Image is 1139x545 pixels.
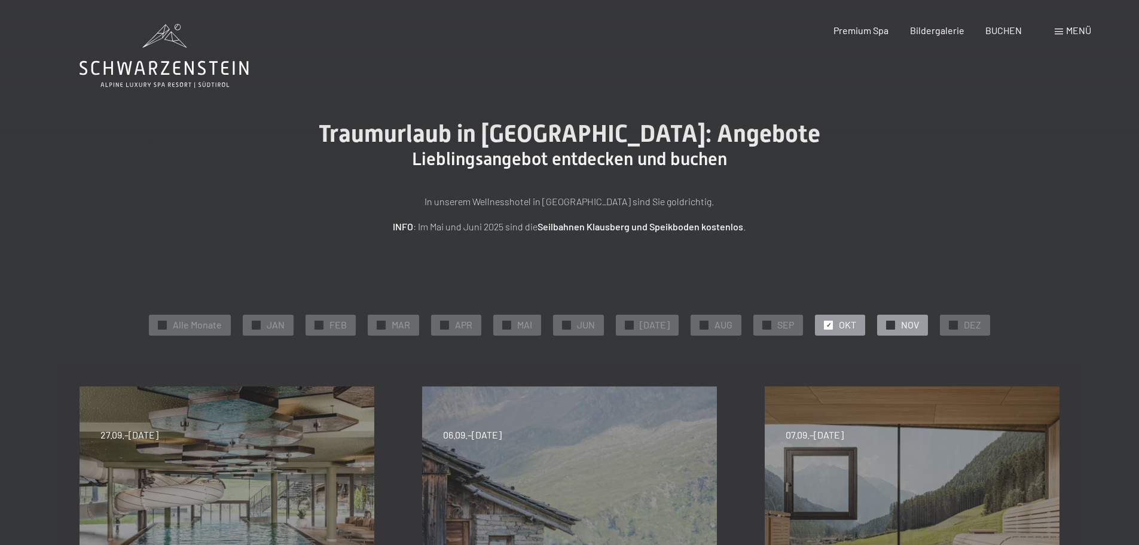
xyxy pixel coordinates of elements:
[1066,25,1091,36] span: Menü
[910,25,964,36] a: Bildergalerie
[319,120,820,148] span: Traumurlaub in [GEOGRAPHIC_DATA]: Angebote
[985,25,1022,36] a: BUCHEN
[443,428,502,442] span: 06.09.–[DATE]
[786,428,844,442] span: 07.09.–[DATE]
[505,321,509,329] span: ✓
[627,321,632,329] span: ✓
[173,318,222,331] span: Alle Monate
[254,321,259,329] span: ✓
[640,318,670,331] span: [DATE]
[833,25,888,36] a: Premium Spa
[329,318,347,331] span: FEB
[271,219,869,235] p: : Im Mai und Juni 2025 sind die .
[538,221,743,232] strong: Seilbahnen Klausberg und Speikboden kostenlos
[271,194,869,209] p: In unserem Wellnesshotel in [GEOGRAPHIC_DATA] sind Sie goldrichtig.
[412,148,727,169] span: Lieblingsangebot entdecken und buchen
[777,318,794,331] span: SEP
[901,318,919,331] span: NOV
[100,428,158,442] span: 27.09.–[DATE]
[442,321,447,329] span: ✓
[455,318,472,331] span: APR
[267,318,285,331] span: JAN
[826,321,831,329] span: ✓
[839,318,856,331] span: OKT
[951,321,956,329] span: ✓
[392,318,410,331] span: MAR
[393,221,413,232] strong: INFO
[379,321,384,329] span: ✓
[702,321,707,329] span: ✓
[517,318,532,331] span: MAI
[317,321,322,329] span: ✓
[564,321,569,329] span: ✓
[964,318,981,331] span: DEZ
[714,318,732,331] span: AUG
[888,321,893,329] span: ✓
[577,318,595,331] span: JUN
[765,321,769,329] span: ✓
[160,321,165,329] span: ✓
